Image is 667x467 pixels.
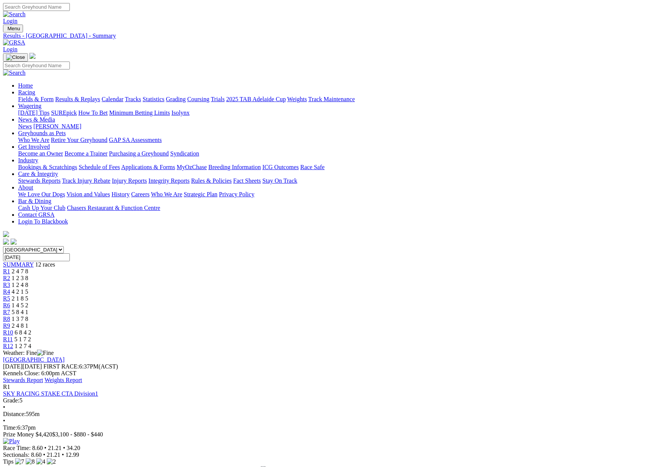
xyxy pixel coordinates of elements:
a: Wagering [18,103,42,109]
span: • [62,452,64,458]
span: 21.21 [47,452,60,458]
img: 8 [26,458,35,465]
a: Become an Owner [18,150,63,157]
a: Login [3,46,17,52]
span: 2 4 8 1 [12,322,28,329]
div: Bar & Dining [18,205,664,211]
span: R1 [3,384,10,390]
a: R5 [3,295,10,302]
div: Industry [18,164,664,171]
a: Track Injury Rebate [62,177,110,184]
a: Vision and Values [66,191,110,197]
a: Careers [131,191,149,197]
a: Become a Trainer [65,150,108,157]
a: News [18,123,32,129]
div: 6:37pm [3,424,664,431]
span: • [3,418,5,424]
a: R10 [3,329,13,336]
a: GAP SA Assessments [109,137,162,143]
a: Statistics [143,96,165,102]
a: Racing [18,89,35,96]
a: Bar & Dining [18,198,51,204]
div: 595m [3,411,664,418]
a: Breeding Information [208,164,261,170]
span: Time: [3,424,17,431]
span: 2 4 7 8 [12,268,28,274]
div: 5 [3,397,664,404]
span: • [3,404,5,410]
img: Play [3,438,20,445]
span: • [63,445,65,451]
a: SUREpick [51,109,77,116]
a: Fact Sheets [233,177,261,184]
img: Close [6,54,25,60]
a: SUMMARY [3,261,34,268]
span: R7 [3,309,10,315]
a: Contact GRSA [18,211,54,218]
div: Greyhounds as Pets [18,137,664,143]
button: Toggle navigation [3,25,23,32]
span: 21.21 [48,445,62,451]
a: ICG Outcomes [262,164,299,170]
a: [DATE] Tips [18,109,49,116]
a: R3 [3,282,10,288]
a: R2 [3,275,10,281]
a: How To Bet [79,109,108,116]
a: R4 [3,288,10,295]
div: Care & Integrity [18,177,664,184]
span: 34.20 [67,445,80,451]
a: Privacy Policy [219,191,254,197]
a: Weights Report [45,377,82,383]
span: 5 8 4 1 [12,309,28,315]
span: Weather: Fine [3,350,54,356]
span: 1 3 7 8 [12,316,28,322]
img: 7 [15,458,24,465]
a: Care & Integrity [18,171,58,177]
button: Toggle navigation [3,53,28,62]
a: Injury Reports [112,177,147,184]
a: We Love Our Dogs [18,191,65,197]
a: R1 [3,268,10,274]
span: 1 4 5 2 [12,302,28,308]
span: 6:37PM(ACST) [43,363,118,370]
a: Retire Your Greyhound [51,137,108,143]
a: [GEOGRAPHIC_DATA] [3,356,65,363]
span: $3,100 - $880 - $440 [52,431,103,438]
a: Who We Are [18,137,49,143]
a: Schedule of Fees [79,164,120,170]
img: Search [3,11,26,18]
a: Stewards Report [3,377,43,383]
a: Grading [166,96,186,102]
span: Grade: [3,397,20,404]
div: Results - [GEOGRAPHIC_DATA] - Summary [3,32,664,39]
a: Stay On Track [262,177,297,184]
img: 4 [36,458,45,465]
a: Coursing [187,96,209,102]
div: Racing [18,96,664,103]
a: Who We Are [151,191,182,197]
span: FIRST RACE: [43,363,79,370]
span: 12 races [35,261,55,268]
a: Tracks [125,96,141,102]
span: Race Time: [3,445,31,451]
div: Kennels Close: 6:00pm ACST [3,370,664,377]
a: R6 [3,302,10,308]
a: 2025 TAB Adelaide Cup [226,96,286,102]
span: R11 [3,336,13,342]
div: About [18,191,664,198]
a: Integrity Reports [148,177,189,184]
a: Calendar [102,96,123,102]
a: Chasers Restaurant & Function Centre [67,205,160,211]
a: Login To Blackbook [18,218,68,225]
a: Bookings & Scratchings [18,164,77,170]
span: 8.60 [32,445,43,451]
a: Trials [211,96,225,102]
a: Minimum Betting Limits [109,109,170,116]
span: R8 [3,316,10,322]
